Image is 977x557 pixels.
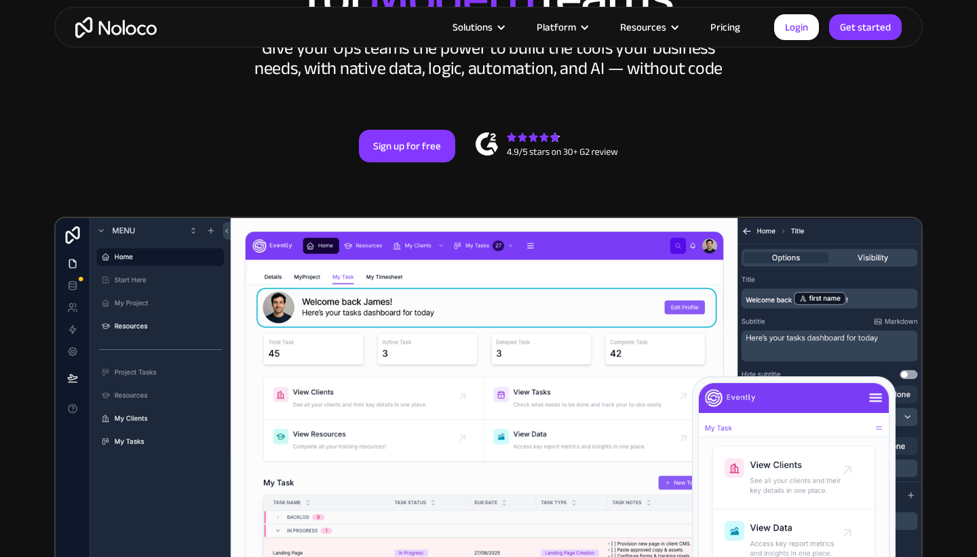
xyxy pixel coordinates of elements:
div: Platform [520,18,603,36]
a: Pricing [693,18,757,36]
a: Get started [829,14,902,40]
div: Solutions [436,18,520,36]
div: Platform [537,18,576,36]
div: Solutions [453,18,493,36]
a: home [75,17,157,38]
a: Login [774,14,819,40]
div: Resources [603,18,693,36]
div: Resources [620,18,666,36]
div: Give your Ops teams the power to build the tools your business needs, with native data, logic, au... [251,38,726,79]
a: Sign up for free [359,130,455,162]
